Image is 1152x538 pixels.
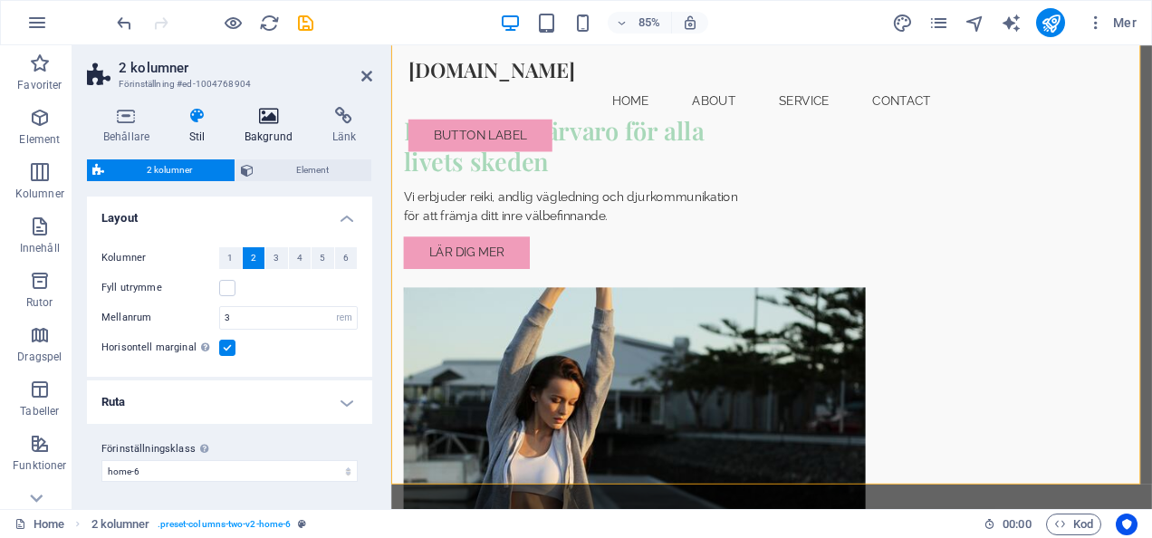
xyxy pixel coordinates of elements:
[1000,12,1022,34] button: text_generator
[964,12,985,34] button: navigator
[320,247,325,269] span: 5
[258,12,280,34] button: reload
[20,241,60,255] p: Innehåll
[927,12,949,34] button: pages
[87,107,173,145] h4: Behållare
[1001,13,1022,34] i: AI Writer
[1015,517,1018,531] span: :
[635,12,664,34] h6: 85%
[1080,8,1144,37] button: Mer
[265,247,288,269] button: 3
[984,514,1032,535] h6: Sessionstid
[289,247,312,269] button: 4
[114,13,135,34] i: Ångra: Redigera rubrik (Ctrl+Z)
[26,295,53,310] p: Rutor
[101,312,219,322] label: Mellanrum
[343,247,349,269] span: 6
[295,13,316,34] i: Spara (Ctrl+S)
[87,197,372,229] h4: Layout
[158,514,292,535] span: . preset-columns-two-v2-home-6
[1116,514,1138,535] button: Usercentrics
[91,514,307,535] nav: breadcrumb
[1046,514,1101,535] button: Kod
[235,159,371,181] button: Element
[19,132,60,147] p: Element
[965,13,985,34] i: Navigatör
[243,247,265,269] button: 2
[892,13,913,34] i: Design (Ctrl+Alt+Y)
[294,12,316,34] button: save
[113,12,135,34] button: undo
[1054,514,1093,535] span: Kod
[335,247,358,269] button: 6
[316,107,372,145] h4: Länk
[119,60,372,76] h2: 2 kolumner
[1036,8,1065,37] button: publish
[87,380,372,424] h4: Ruta
[274,247,279,269] span: 3
[17,78,62,92] p: Favoriter
[251,247,256,269] span: 2
[101,277,219,299] label: Fyll utrymme
[110,159,229,181] span: 2 kolumner
[219,247,242,269] button: 1
[101,337,219,359] label: Horisontell marginal
[312,247,334,269] button: 5
[259,13,280,34] i: Uppdatera sida
[228,107,316,145] h4: Bakgrund
[101,438,358,460] label: Förinställningsklass
[608,12,672,34] button: 85%
[119,76,336,92] h3: Förinställning #ed-1004768904
[13,458,66,473] p: Funktioner
[1003,514,1031,535] span: 00 00
[173,107,228,145] h4: Stil
[101,247,219,269] label: Kolumner
[891,12,913,34] button: design
[259,159,366,181] span: Element
[20,404,59,418] p: Tabeller
[14,514,64,535] a: Klicka för att avbryta val. Dubbelklicka för att öppna sidor
[928,13,949,34] i: Sidor (Ctrl+Alt+S)
[682,14,698,31] i: Justera zoomnivån automatiskt vid storleksändring för att passa vald enhet.
[1087,14,1137,32] span: Mer
[298,519,306,529] i: Det här elementet är en anpassningsbar förinställning
[15,187,64,201] p: Kolumner
[91,514,150,535] span: Klicka för att välja. Dubbelklicka för att redigera
[87,159,235,181] button: 2 kolumner
[17,350,62,364] p: Dragspel
[227,247,233,269] span: 1
[297,247,302,269] span: 4
[1041,13,1061,34] i: Publicera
